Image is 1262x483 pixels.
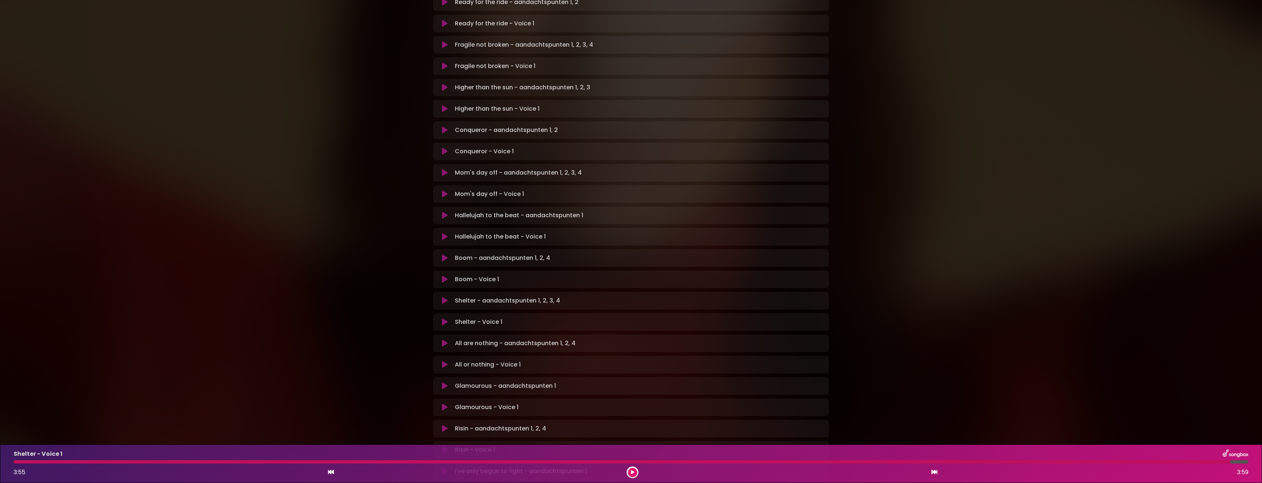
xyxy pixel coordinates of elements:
[455,254,550,262] p: Boom - aandachtspunten 1, 2, 4
[455,104,539,113] p: Higher than the sun - Voice 1
[455,296,560,305] p: Shelter - aandachtspunten 1, 2, 3, 4
[455,19,534,28] p: Ready for the ride - Voice 1
[455,403,518,412] p: Glamourous - Voice 1
[1237,468,1248,477] span: 3:59
[455,126,558,135] p: Conqueror - aandachtspunten 1, 2
[455,147,514,156] p: Conqueror - Voice 1
[455,168,582,177] p: Mom's day off - aandachtspunten 1, 2, 3, 4
[455,424,546,433] p: Risin - aandachtspunten 1, 2, 4
[455,339,575,348] p: All are nothing - aandachtspunten 1, 2, 4
[455,83,590,92] p: Higher than the sun - aandachtspunten 1, 2, 3
[455,40,593,49] p: Fragile not broken - aandachtspunten 1, 2, 3, 4
[455,190,524,198] p: Mom's day off - Voice 1
[455,62,535,71] p: Fragile not broken - Voice 1
[455,275,499,284] p: Boom - Voice 1
[1223,449,1248,459] img: songbox-logo-white.png
[455,318,502,326] p: Shelter - Voice 1
[455,211,583,220] p: Hallelujah to the beat - aandachtspunten 1
[455,360,521,369] p: All or nothing - Voice 1
[455,232,546,241] p: Hallelujah to the beat - Voice 1
[14,468,25,476] span: 3:55
[455,382,556,390] p: Glamourous - aandachtspunten 1
[14,450,63,458] p: Shelter - Voice 1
